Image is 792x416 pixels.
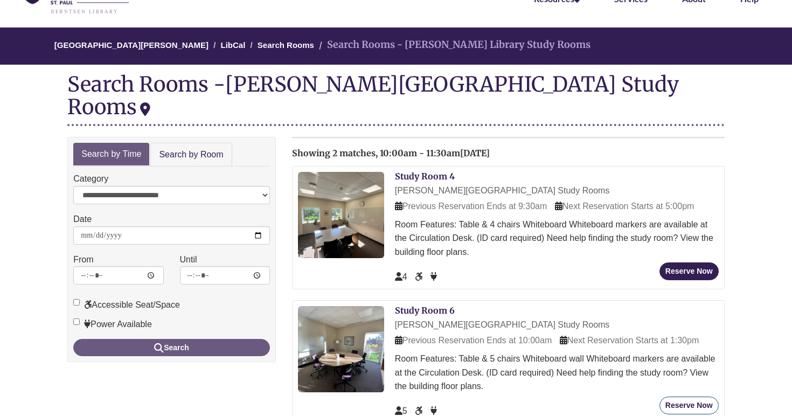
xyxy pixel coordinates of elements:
input: Power Available [73,318,80,325]
label: Date [73,212,92,226]
a: Search by Room [150,143,232,167]
a: Search Rooms [258,40,314,50]
button: Search [73,339,270,356]
input: Accessible Seat/Space [73,299,80,306]
button: Reserve Now [659,397,719,414]
h2: Showing 2 matches [292,149,725,158]
div: [PERSON_NAME][GEOGRAPHIC_DATA] Study Rooms [395,318,719,332]
span: Previous Reservation Ends at 9:30am [395,202,547,211]
span: Accessible Seat/Space [415,272,425,281]
div: [PERSON_NAME][GEOGRAPHIC_DATA] Study Rooms [67,71,679,120]
li: Search Rooms - [PERSON_NAME] Library Study Rooms [316,37,590,53]
button: Reserve Now [659,262,719,280]
a: Study Room 6 [395,305,455,316]
span: Accessible Seat/Space [415,406,425,415]
div: Search Rooms - [67,73,725,126]
div: [PERSON_NAME][GEOGRAPHIC_DATA] Study Rooms [395,184,719,198]
span: Previous Reservation Ends at 10:00am [395,336,552,345]
span: Power Available [430,406,437,415]
label: Power Available [73,317,152,331]
span: , 10:00am - 11:30am[DATE] [376,148,490,158]
div: Room Features: Table & 5 chairs Whiteboard wall Whiteboard markers are available at the Circulati... [395,352,719,393]
img: Study Room 4 [298,172,384,258]
label: Accessible Seat/Space [73,298,180,312]
nav: Breadcrumb [67,27,725,65]
span: The capacity of this space [395,272,407,281]
span: Next Reservation Starts at 1:30pm [560,336,699,345]
a: [GEOGRAPHIC_DATA][PERSON_NAME] [54,40,209,50]
span: The capacity of this space [395,406,407,415]
img: Study Room 6 [298,306,384,392]
a: LibCal [221,40,246,50]
div: Room Features: Table & 4 chairs Whiteboard Whiteboard markers are available at the Circulation De... [395,218,719,259]
a: Study Room 4 [395,171,455,182]
span: Power Available [430,272,437,281]
label: Until [180,253,197,267]
label: From [73,253,93,267]
span: Next Reservation Starts at 5:00pm [555,202,694,211]
label: Category [73,172,108,186]
a: Search by Time [73,143,149,166]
